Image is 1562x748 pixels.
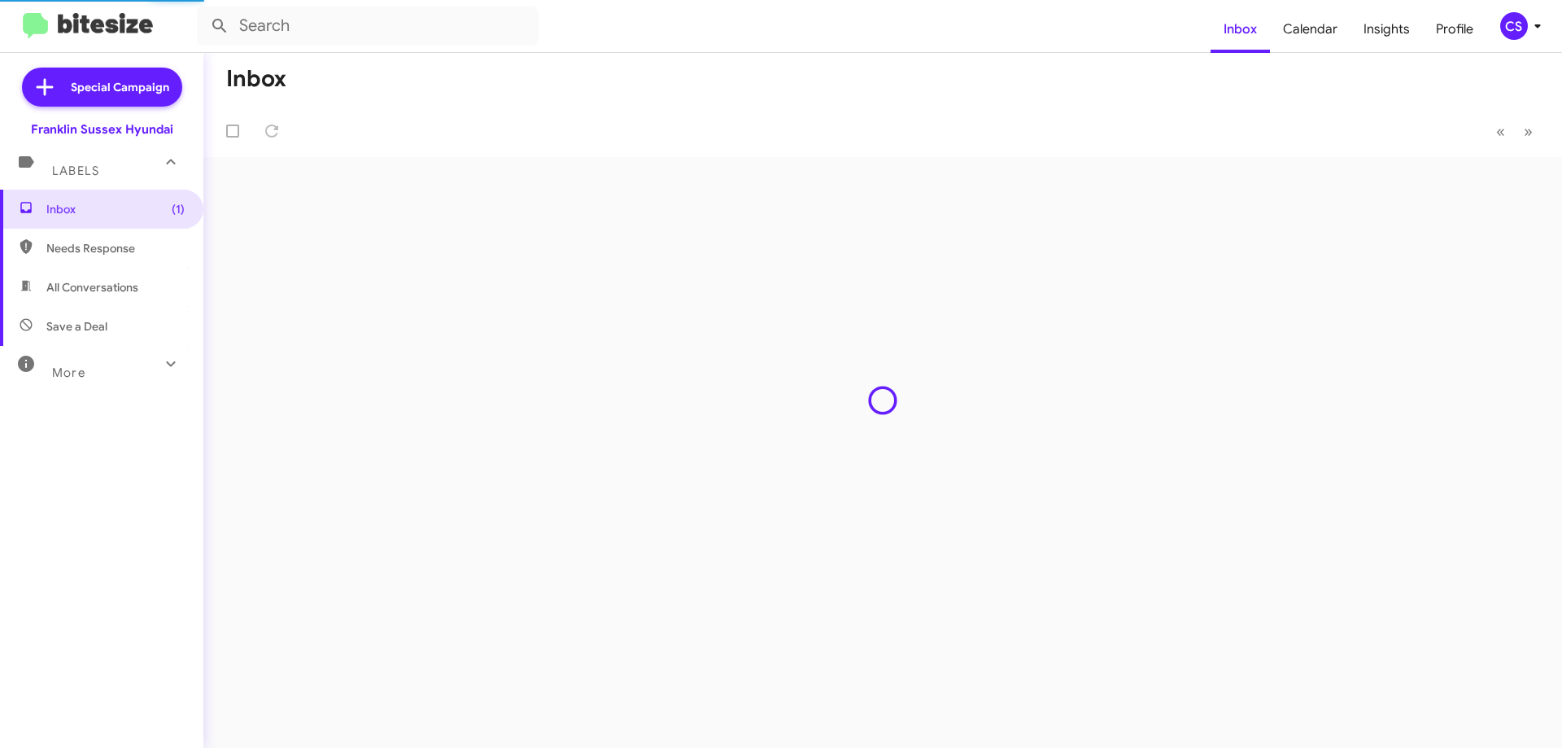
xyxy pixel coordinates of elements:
h1: Inbox [226,66,286,92]
div: Franklin Sussex Hyundai [31,121,173,138]
nav: Page navigation example [1487,115,1542,148]
span: Save a Deal [46,318,107,335]
a: Inbox [1211,6,1270,53]
span: All Conversations [46,279,138,295]
span: Special Campaign [71,79,169,95]
a: Calendar [1270,6,1350,53]
span: Labels [52,164,99,178]
span: » [1524,121,1533,142]
a: Insights [1350,6,1423,53]
button: Previous [1486,115,1515,148]
a: Profile [1423,6,1486,53]
div: CS [1500,12,1528,40]
span: Needs Response [46,240,185,256]
span: More [52,365,85,380]
button: Next [1514,115,1542,148]
span: (1) [172,201,185,217]
span: « [1496,121,1505,142]
input: Search [197,7,539,46]
span: Inbox [46,201,185,217]
a: Special Campaign [22,68,182,107]
button: CS [1486,12,1544,40]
